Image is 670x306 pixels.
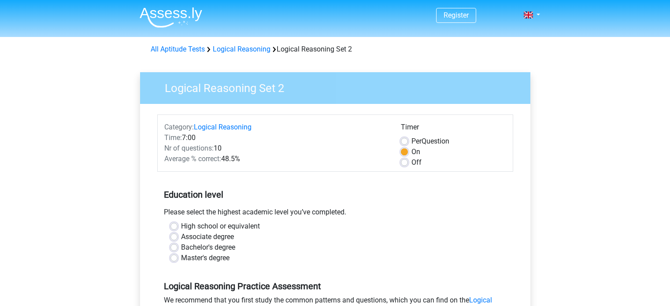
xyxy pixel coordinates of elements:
[411,147,420,157] label: On
[401,122,506,136] div: Timer
[164,186,507,203] h5: Education level
[194,123,252,131] a: Logical Reasoning
[164,133,182,142] span: Time:
[411,136,449,147] label: Question
[181,242,235,253] label: Bachelor's degree
[181,253,230,263] label: Master's degree
[158,133,394,143] div: 7:00
[444,11,469,19] a: Register
[164,281,507,291] h5: Logical Reasoning Practice Assessment
[158,154,394,164] div: 48.5%
[157,207,513,221] div: Please select the highest academic level you’ve completed.
[411,137,422,145] span: Per
[164,144,214,152] span: Nr of questions:
[164,155,221,163] span: Average % correct:
[164,123,194,131] span: Category:
[411,157,422,168] label: Off
[181,221,260,232] label: High school or equivalent
[140,7,202,28] img: Assessly
[213,45,270,53] a: Logical Reasoning
[154,78,524,95] h3: Logical Reasoning Set 2
[158,143,394,154] div: 10
[151,45,205,53] a: All Aptitude Tests
[147,44,523,55] div: Logical Reasoning Set 2
[181,232,234,242] label: Associate degree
